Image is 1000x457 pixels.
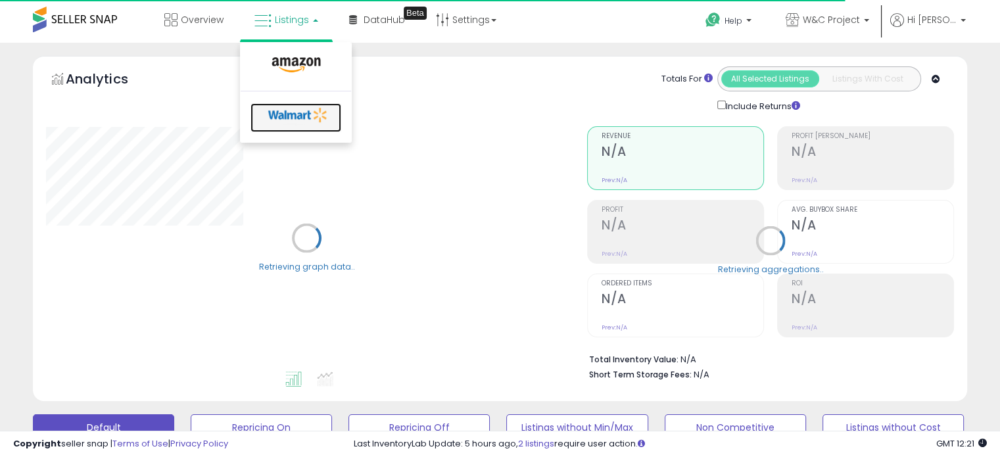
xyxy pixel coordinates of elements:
strong: Copyright [13,437,61,450]
span: Help [725,15,742,26]
button: Repricing On [191,414,332,441]
i: Get Help [705,12,721,28]
span: Listings [275,13,309,26]
div: Retrieving aggregations.. [718,263,824,275]
button: Listings With Cost [819,70,917,87]
div: Totals For [661,73,713,85]
div: Include Returns [707,98,816,113]
a: Hi [PERSON_NAME] [890,13,966,43]
div: Retrieving graph data.. [259,260,355,272]
button: Default [33,414,174,441]
button: All Selected Listings [721,70,819,87]
button: Listings without Min/Max [506,414,648,441]
span: Hi [PERSON_NAME] [907,13,957,26]
h5: Analytics [66,70,154,91]
a: Help [695,2,765,43]
button: Listings without Cost [822,414,964,441]
a: 2 listings [518,437,554,450]
span: DataHub [364,13,405,26]
div: Last InventoryLab Update: 5 hours ago, require user action. [354,438,987,450]
span: 2025-09-16 12:21 GMT [936,437,987,450]
a: Privacy Policy [170,437,228,450]
span: Overview [181,13,224,26]
button: Repricing Off [348,414,490,441]
button: Non Competitive [665,414,806,441]
div: Tooltip anchor [404,7,427,20]
div: seller snap | | [13,438,228,450]
span: W&C Project [803,13,860,26]
a: Terms of Use [112,437,168,450]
